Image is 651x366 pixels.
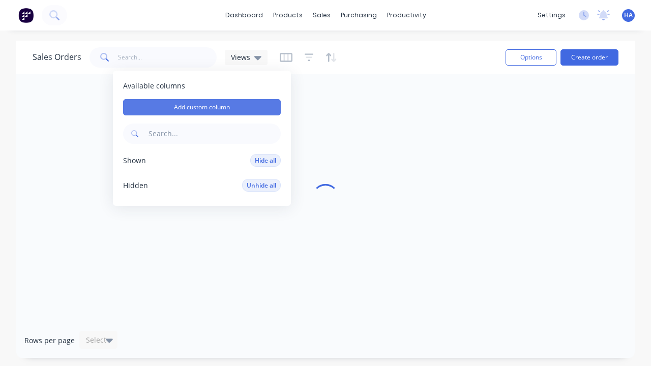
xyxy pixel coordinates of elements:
[118,47,217,68] input: Search...
[506,49,556,66] button: Options
[24,335,75,346] span: Rows per page
[308,8,336,23] div: sales
[231,52,250,63] span: Views
[268,8,308,23] div: products
[123,180,148,191] span: Hidden
[33,52,81,62] h1: Sales Orders
[86,335,112,345] div: Select...
[242,179,281,192] button: Unhide all
[560,49,618,66] button: Create order
[146,124,281,144] input: Search...
[382,8,431,23] div: productivity
[250,154,281,167] button: Hide all
[624,11,633,20] span: HA
[18,8,34,23] img: Factory
[336,8,382,23] div: purchasing
[123,99,281,115] button: Add custom column
[123,81,281,91] span: Available columns
[220,8,268,23] a: dashboard
[123,156,146,166] span: Shown
[532,8,571,23] div: settings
